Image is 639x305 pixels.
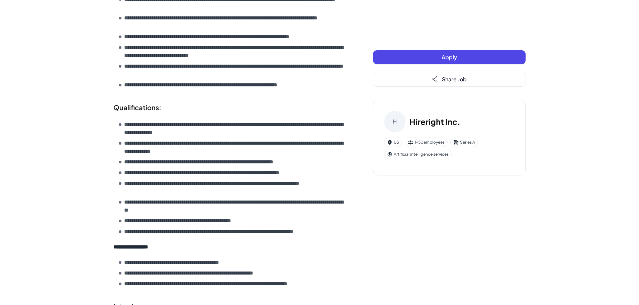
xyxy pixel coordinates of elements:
h3: Hireright Inc. [409,116,460,128]
div: Artificial intelligence services [384,150,452,159]
div: 1-50 employees [405,138,448,147]
span: Share Job [442,76,467,83]
div: H [384,111,405,132]
button: Share Job [373,72,526,86]
div: Series A [450,138,478,147]
button: Apply [373,50,526,64]
div: Qualifications: [113,102,346,112]
div: US [384,138,402,147]
span: Apply [442,54,457,61]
